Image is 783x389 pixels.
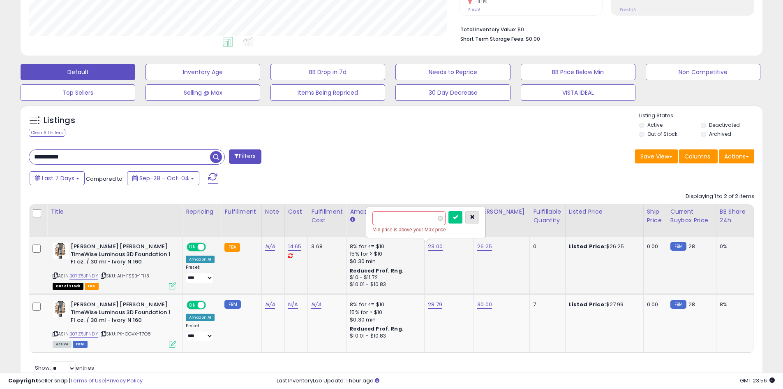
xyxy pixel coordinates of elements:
button: Needs to Reprice [395,64,510,80]
span: | SKU: PK-OGVX-T7O8 [99,331,151,337]
label: Archived [709,130,731,137]
span: Columns [684,152,710,161]
small: FBM [224,300,240,309]
div: Listed Price [569,207,640,216]
div: $10 - $11.72 [350,274,418,281]
div: Preset: [186,265,215,283]
button: Default [21,64,135,80]
a: 28.79 [428,300,442,309]
small: Amazon Fees. [350,216,355,224]
span: 2025-10-12 23:56 GMT [740,377,775,384]
div: $10.01 - $10.83 [350,281,418,288]
button: 30 Day Decrease [395,84,510,101]
div: Last InventoryLab Update: 1 hour ago. [277,377,775,385]
span: Sep-28 - Oct-04 [139,174,189,182]
small: FBA [224,243,240,252]
button: Inventory Age [146,64,260,80]
span: Last 7 Days [42,174,74,182]
div: Fulfillable Quantity [533,207,561,225]
div: Fulfillment Cost [311,207,343,225]
button: Non Competitive [646,64,760,80]
label: Active [647,121,663,128]
b: [PERSON_NAME] [PERSON_NAME] TimeWise Luminous 3D Foundation 1 Fl oz. / 30 ml - Ivory N 160 [71,243,171,268]
div: 7 [533,301,559,308]
a: B07Z5JFNDY [69,273,98,280]
small: Prev: 9 [468,7,480,12]
b: Listed Price: [569,242,606,250]
div: seller snap | | [8,377,143,385]
button: Last 7 Days [30,171,85,185]
span: Show: entries [35,364,94,372]
b: [PERSON_NAME] [PERSON_NAME] TimeWise Luminous 3D Foundation 1 Fl oz. / 30 ml - Ivory N 160 [71,301,171,326]
button: Columns [679,149,718,163]
img: 41TBPoUErRL._SL40_.jpg [53,301,69,317]
h5: Listings [44,115,75,126]
div: Amazon AI [186,314,215,321]
span: OFF [205,244,218,251]
a: N/A [288,300,298,309]
a: 23.00 [428,242,443,251]
div: 0.00 [647,301,661,308]
div: $0.30 min [350,258,418,265]
small: FBM [670,300,686,309]
li: $0 [460,24,748,34]
button: Items Being Repriced [270,84,385,101]
div: $0.30 min [350,316,418,324]
span: 28 [688,300,695,308]
small: Prev: N/A [620,7,636,12]
div: Min price is above your Max price [372,226,479,234]
div: 8% [720,301,747,308]
a: N/A [311,300,321,309]
a: Terms of Use [70,377,105,384]
strong: Copyright [8,377,38,384]
span: OFF [205,302,218,309]
button: VISTA IDEAL [521,84,635,101]
button: BB Drop in 7d [270,64,385,80]
div: Amazon Fees [350,207,421,216]
button: Filters [229,149,261,164]
b: Listed Price: [569,300,606,308]
div: Current Buybox Price [670,207,713,225]
div: Amazon AI [186,256,215,263]
a: 14.65 [288,242,302,251]
span: Compared to: [86,175,124,183]
span: $0.00 [526,35,540,43]
a: 26.25 [477,242,492,251]
div: Cost [288,207,305,216]
button: Selling @ Max [146,84,260,101]
span: FBA [85,283,99,290]
div: Preset: [186,323,215,342]
div: ASIN: [53,243,176,289]
div: $10.01 - $10.83 [350,333,418,340]
b: Total Inventory Value: [460,26,516,33]
div: Title [51,207,179,216]
div: $26.25 [569,243,637,250]
a: N/A [265,242,275,251]
p: Listing States: [639,112,762,120]
b: Short Term Storage Fees: [460,35,524,42]
span: ON [187,302,198,309]
a: B07Z5JFNDY [69,331,98,338]
b: Reduced Prof. Rng. [350,267,404,274]
button: Actions [719,149,754,163]
div: Displaying 1 to 2 of 2 items [686,193,754,200]
div: Ship Price [647,207,663,225]
span: 28 [688,242,695,250]
div: 0.00 [647,243,661,250]
button: Top Sellers [21,84,135,101]
button: Sep-28 - Oct-04 [127,171,199,185]
div: 0 [533,243,559,250]
a: Privacy Policy [106,377,143,384]
div: ASIN: [53,301,176,347]
span: ON [187,244,198,251]
div: 15% for > $10 [350,250,418,258]
div: BB Share 24h. [720,207,750,225]
button: Save View [635,149,678,163]
div: Note [265,207,281,216]
div: Clear All Filters [29,129,65,137]
div: 15% for > $10 [350,309,418,316]
button: BB Price Below Min [521,64,635,80]
div: 3.68 [311,243,340,250]
label: Out of Stock [647,130,677,137]
img: 41TBPoUErRL._SL40_.jpg [53,243,69,259]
